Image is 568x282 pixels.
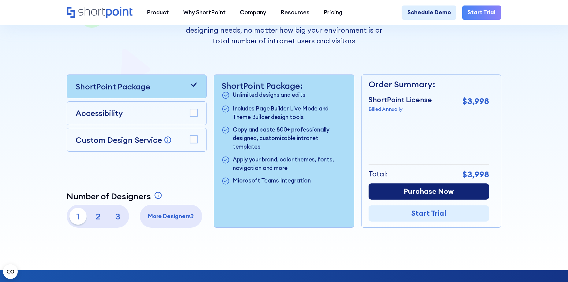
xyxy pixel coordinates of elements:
[3,264,18,279] button: Open CMP widget
[67,191,151,201] p: Number of Designers
[240,8,266,17] div: Company
[67,191,164,201] a: Number of Designers
[143,212,199,221] p: More Designers?
[369,183,489,200] a: Purchase Now
[140,5,176,20] a: Product
[177,14,390,46] p: ShortPoint pricing is aligned with your sites building and designing needs, no matter how big you...
[67,7,133,19] a: Home
[369,205,489,222] a: Start Trial
[462,5,501,20] a: Start Trial
[89,208,106,225] p: 2
[69,208,87,225] p: 1
[233,91,306,100] p: Unlimited designs and edits
[462,168,489,181] p: $3,998
[76,107,123,119] p: Accessibility
[369,95,432,105] p: ShortPoint License
[458,211,568,282] iframe: Chat Widget
[369,105,432,113] p: Billed Annually
[233,125,347,151] p: Copy and paste 800+ professionally designed, customizable intranet templates
[183,8,226,17] div: Why ShortPoint
[76,135,162,145] p: Custom Design Service
[369,169,388,179] p: Total:
[280,8,310,17] div: Resources
[76,81,150,92] p: ShortPoint Package
[324,8,342,17] div: Pricing
[109,208,126,225] p: 3
[176,5,233,20] a: Why ShortPoint
[233,5,273,20] a: Company
[233,155,347,172] p: Apply your brand, color themes, fonts, navigation and more
[273,5,317,20] a: Resources
[147,8,169,17] div: Product
[462,95,489,107] p: $3,998
[221,81,347,91] p: ShortPoint Package:
[369,78,489,91] p: Order Summary:
[402,5,456,20] a: Schedule Demo
[233,104,347,121] p: Includes Page Builder Live Mode and Theme Builder design tools
[233,176,311,186] p: Microsoft Teams Integration
[317,5,349,20] a: Pricing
